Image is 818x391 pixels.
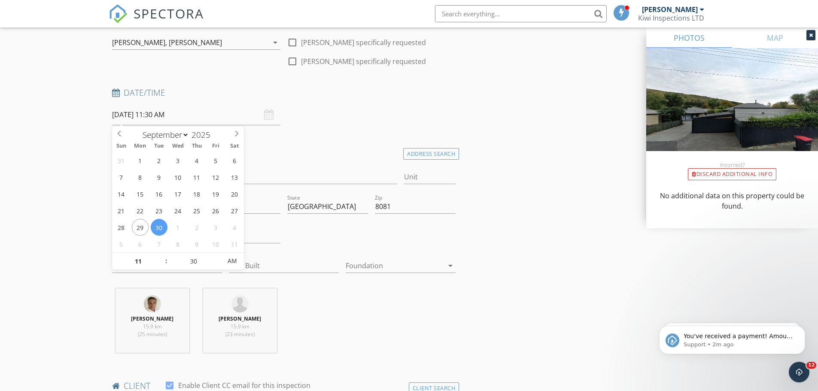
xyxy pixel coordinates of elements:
input: Year [189,129,217,140]
h4: Date/Time [112,87,456,98]
span: September 2, 2025 [151,152,167,169]
span: August 31, 2025 [113,152,130,169]
span: September 19, 2025 [207,185,224,202]
span: September 4, 2025 [189,152,205,169]
span: September 7, 2025 [113,169,130,185]
span: Thu [187,143,206,149]
span: September 30, 2025 [151,219,167,236]
span: September 12, 2025 [207,169,224,185]
div: Address Search [403,148,459,160]
label: [PERSON_NAME] specifically requested [301,38,426,47]
span: Sat [225,143,244,149]
iframe: Intercom notifications message [646,308,818,368]
span: September 1, 2025 [132,152,149,169]
div: [PERSON_NAME] [642,5,698,14]
label: [PERSON_NAME] specifically requested [301,57,426,66]
span: SPECTORA [134,4,204,22]
i: arrow_drop_down [445,261,456,271]
a: PHOTOS [646,27,732,48]
span: October 4, 2025 [226,219,243,236]
iframe: Intercom live chat [789,362,809,382]
span: 15.9 km [231,323,249,330]
span: September 6, 2025 [226,152,243,169]
span: September 10, 2025 [170,169,186,185]
span: October 10, 2025 [207,236,224,252]
span: October 2, 2025 [189,219,205,236]
span: Click to toggle [220,252,244,270]
span: September 3, 2025 [170,152,186,169]
span: September 21, 2025 [113,202,130,219]
span: October 9, 2025 [189,236,205,252]
span: Fri [206,143,225,149]
span: September 5, 2025 [207,152,224,169]
span: October 3, 2025 [207,219,224,236]
span: September 13, 2025 [226,169,243,185]
span: 15.9 km [143,323,162,330]
span: October 8, 2025 [170,236,186,252]
span: September 28, 2025 [113,219,130,236]
span: October 11, 2025 [226,236,243,252]
strong: [PERSON_NAME] [131,315,173,322]
span: September 27, 2025 [226,202,243,219]
span: September 25, 2025 [189,202,205,219]
a: SPECTORA [109,12,204,30]
input: Search everything... [435,5,607,22]
span: September 22, 2025 [132,202,149,219]
img: philipmetaxas.jpg [144,295,161,312]
span: September 24, 2025 [170,202,186,219]
div: Discard Additional info [688,168,776,180]
span: September 23, 2025 [151,202,167,219]
span: September 29, 2025 [132,219,149,236]
label: Enable Client CC email for this inspection [178,381,310,390]
a: MAP [732,27,818,48]
div: [PERSON_NAME], [112,39,167,46]
input: Select date [112,104,280,125]
img: default-user-f0147aede5fd5fa78ca7ade42f37bd4542148d508eef1c3d3ea960f66861d68b.jpg [231,295,249,312]
span: October 7, 2025 [151,236,167,252]
span: September 9, 2025 [151,169,167,185]
p: No additional data on this property could be found. [657,191,808,211]
span: Sun [112,143,131,149]
span: September 18, 2025 [189,185,205,202]
span: September 8, 2025 [132,169,149,185]
span: Tue [149,143,168,149]
i: arrow_drop_down [270,37,280,48]
span: September 14, 2025 [113,185,130,202]
div: Incorrect? [646,161,818,168]
strong: [PERSON_NAME] [219,315,261,322]
span: September 17, 2025 [170,185,186,202]
span: October 1, 2025 [170,219,186,236]
div: Kiwi Inspections LTD [638,14,704,22]
span: September 26, 2025 [207,202,224,219]
span: Mon [131,143,149,149]
span: September 20, 2025 [226,185,243,202]
span: Wed [168,143,187,149]
span: September 16, 2025 [151,185,167,202]
span: September 11, 2025 [189,169,205,185]
span: October 5, 2025 [113,236,130,252]
h4: Location [112,146,456,157]
img: streetview [646,48,818,172]
span: (25 minutes) [138,330,167,338]
div: [PERSON_NAME] [169,39,222,46]
span: October 6, 2025 [132,236,149,252]
span: (23 minutes) [225,330,255,338]
img: The Best Home Inspection Software - Spectora [109,4,128,23]
span: : [165,252,167,270]
span: September 15, 2025 [132,185,149,202]
span: 12 [806,362,816,369]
